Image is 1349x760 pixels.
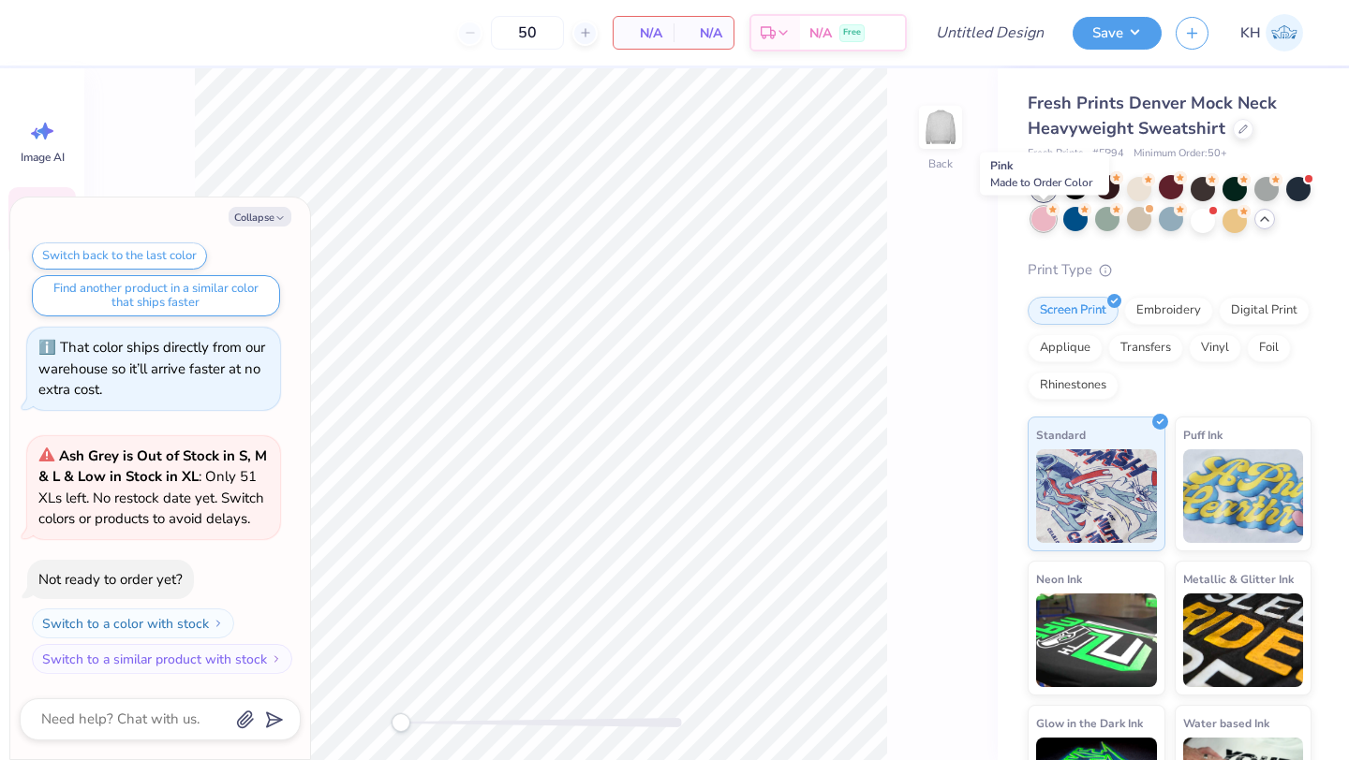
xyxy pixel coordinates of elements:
span: N/A [625,23,662,43]
span: : Only 51 XLs left. No restock date yet. Switch colors or products to avoid delays. [38,446,267,529]
span: Free [843,26,861,39]
div: Rhinestones [1028,372,1119,400]
span: Neon Ink [1036,569,1082,589]
span: Standard [1036,425,1086,445]
div: Screen Print [1028,297,1119,325]
img: Standard [1036,449,1157,543]
a: KH [1232,14,1312,51]
img: Switch to a color with stock [213,618,224,629]
div: Applique [1028,334,1103,362]
span: Metallic & Glitter Ink [1183,569,1294,589]
span: KH [1240,22,1261,44]
span: Puff Ink [1183,425,1223,445]
span: Image AI [21,150,65,165]
div: Vinyl [1189,334,1241,362]
button: Switch back to the last color [32,242,207,270]
span: Fresh Prints Denver Mock Neck Heavyweight Sweatshirt [1028,92,1277,139]
strong: Ash Grey is Out of Stock in S, M & L & Low in Stock in XL [38,446,267,487]
img: Kayley Harris [1266,14,1303,51]
button: Switch to a similar product with stock [32,644,292,674]
div: Embroidery [1124,297,1213,325]
img: Switch to a similar product with stock [271,653,282,665]
button: Collapse [229,207,291,227]
div: Print Type [1028,259,1312,281]
img: Back [922,109,959,146]
button: Switch to a color with stock [32,608,234,638]
input: Untitled Design [921,14,1059,51]
span: Minimum Order: 50 + [1134,146,1227,162]
input: – – [491,16,564,50]
span: N/A [809,23,832,43]
span: Water based Ink [1183,713,1269,733]
div: Foil [1247,334,1291,362]
span: Glow in the Dark Ink [1036,713,1143,733]
button: Find another product in a similar color that ships faster [32,275,280,316]
img: Puff Ink [1183,449,1304,543]
img: Metallic & Glitter Ink [1183,593,1304,687]
div: Not ready to order yet? [38,570,183,589]
div: Transfers [1108,334,1183,362]
span: N/A [685,23,722,43]
div: That color ships directly from our warehouse so it’ll arrive faster at no extra cost. [38,338,265,399]
div: Pink [980,153,1109,196]
div: Back [928,155,953,172]
span: Made to Order Color [990,175,1092,190]
div: Digital Print [1219,297,1310,325]
img: Neon Ink [1036,593,1157,687]
div: Accessibility label [392,713,410,732]
button: Save [1073,17,1162,50]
